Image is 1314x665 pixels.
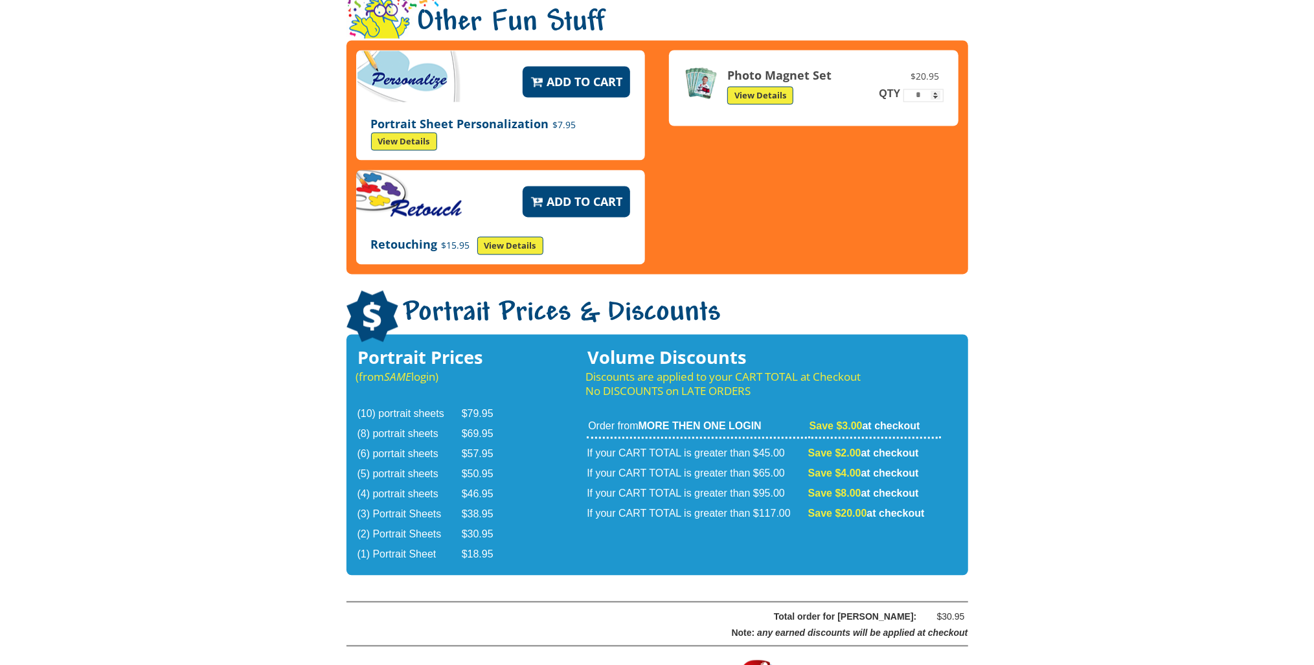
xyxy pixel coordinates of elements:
[357,546,460,565] td: (1) Portrait Sheet
[639,421,762,432] strong: MORE THEN ONE LOGIN
[587,420,807,439] td: Order from
[808,508,867,519] span: Save $20.00
[371,237,630,255] p: Retouching
[346,291,968,344] h1: Portrait Prices & Discounts
[808,508,925,519] strong: at checkout
[727,87,793,105] a: View Details
[357,445,460,464] td: (6) porrtait sheets
[907,70,944,84] span: $20.95
[878,89,901,100] label: QTY
[462,466,510,484] td: $50.95
[587,505,807,524] td: If your CART TOTAL is greater than $117.00
[808,488,919,499] strong: at checkout
[523,186,630,218] button: Add to Cart
[585,351,942,365] h3: Volume Discounts
[587,465,807,484] td: If your CART TOTAL is greater than $65.00
[357,526,460,545] td: (2) Portrait Sheets
[462,405,510,424] td: $79.95
[549,119,580,131] span: $7.95
[379,609,917,626] div: Total order for [PERSON_NAME]:
[357,466,460,484] td: (5) portrait sheets
[356,370,511,385] p: (from login)
[808,488,861,499] span: Save $8.00
[810,421,920,432] strong: at checkout
[808,448,919,459] strong: at checkout
[757,628,968,638] span: any earned discounts will be applied at checkout
[462,486,510,504] td: $46.95
[587,440,807,464] td: If your CART TOTAL is greater than $45.00
[357,425,460,444] td: (8) portrait sheets
[462,526,510,545] td: $30.95
[438,240,474,252] span: $15.95
[585,370,942,399] p: Discounts are applied to your CART TOTAL at Checkout No DISCOUNTS on LATE ORDERS
[727,68,832,84] strong: Photo Magnet Set
[523,67,630,98] button: Add to Cart
[808,448,861,459] span: Save $2.00
[371,133,437,151] a: View Details
[808,468,919,479] strong: at checkout
[371,117,630,151] p: Portrait Sheet Personalization
[356,351,511,365] h3: Portrait Prices
[462,546,510,565] td: $18.95
[810,421,863,432] span: Save $3.00
[808,468,861,479] span: Save $4.00
[385,370,412,385] em: SAME
[684,67,718,100] img: Photo Magnet Set
[462,506,510,524] td: $38.95
[462,425,510,444] td: $69.95
[357,405,460,424] td: (10) portrait sheets
[357,506,460,524] td: (3) Portrait Sheets
[732,628,755,638] span: Note:
[462,445,510,464] td: $57.95
[357,486,460,504] td: (4) portrait sheets
[926,609,965,626] div: $30.95
[477,237,543,255] a: View Details
[587,485,807,504] td: If your CART TOTAL is greater than $95.00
